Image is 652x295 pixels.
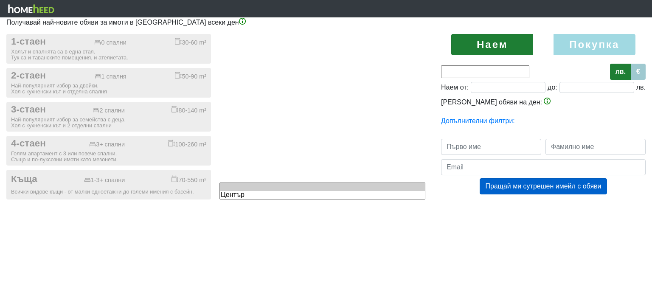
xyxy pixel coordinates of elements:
[610,64,631,80] label: лв.
[168,140,206,148] div: 100-260 m²
[636,82,646,93] div: лв.
[11,151,206,163] div: Голям апартамент с 3 или повече спални. Също и по-луксозни имоти като мезонети.
[451,34,533,55] label: Наем
[6,34,211,64] button: 1-стаен 0 спални 30-60 m² Холът и спалнята са в една стая.Тук са и таванските помещения, и ателие...
[93,107,124,114] div: 2 спални
[441,97,646,107] div: [PERSON_NAME] обяви на ден:
[89,141,125,148] div: 3+ спални
[441,139,541,155] input: Първо име
[545,139,646,155] input: Фамилно име
[554,34,635,55] label: Покупка
[11,174,37,185] span: Къща
[175,72,206,80] div: 50-90 m²
[11,138,46,149] span: 4-стаен
[11,189,206,195] div: Всички видове къщи - от малки едноетажни до големи имения с басейн.
[11,117,206,129] div: Най-популярният избор за семейства с деца. Хол с кухненски кът и 2 отделни спални
[239,18,246,25] img: Първо избери колко стаен апартамент искаш. След това цъкни върху картата, за да избереш квартали....
[171,175,206,184] div: 70-550 m²
[6,136,211,166] button: 4-стаен 3+ спални 100-260 m² Голям апартамент с 3 или повече спални.Също и по-луксозни имоти като...
[175,38,206,46] div: 30-60 m²
[6,68,211,98] button: 2-стаен 1 спалня 50-90 m² Най-популярният избор за двойки.Хол с кухненски кът и отделна спалня
[441,82,469,93] div: Наем от:
[11,70,46,81] span: 2-стаен
[11,49,206,61] div: Холът и спалнята са в една стая. Тук са и таванските помещения, и ателиетата.
[631,64,646,80] label: €
[95,73,126,80] div: 1 спалня
[441,117,515,124] a: Допълнителни филтри:
[94,39,126,46] div: 0 спални
[544,98,551,104] img: Тук ти показваме средно по колко нови обяви, отговарящи на избраните филтри излизат за 1 ден. Т.е...
[6,102,211,132] button: 3-стаен 2 спални 80-140 m² Най-популярният избор за семейства с деца.Хол с кухненски кът и 2 отде...
[441,159,646,175] input: Email
[220,191,425,199] option: Център
[480,178,607,194] button: Пращай ми сутрешен имейл с обяви
[548,82,557,93] div: до:
[11,104,46,115] span: 3-стаен
[11,36,46,48] span: 1-стаен
[11,83,206,95] div: Най-популярният избор за двойки. Хол с кухненски кът и отделна спалня
[84,177,125,184] div: 1-3+ спални
[6,170,211,199] button: Къща 1-3+ спални 70-550 m² Всички видове къщи - от малки едноетажни до големи имения с басейн.
[171,106,206,114] div: 80-140 m²
[6,17,646,28] p: Получавай най-новите обяви за имоти в [GEOGRAPHIC_DATA] всеки ден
